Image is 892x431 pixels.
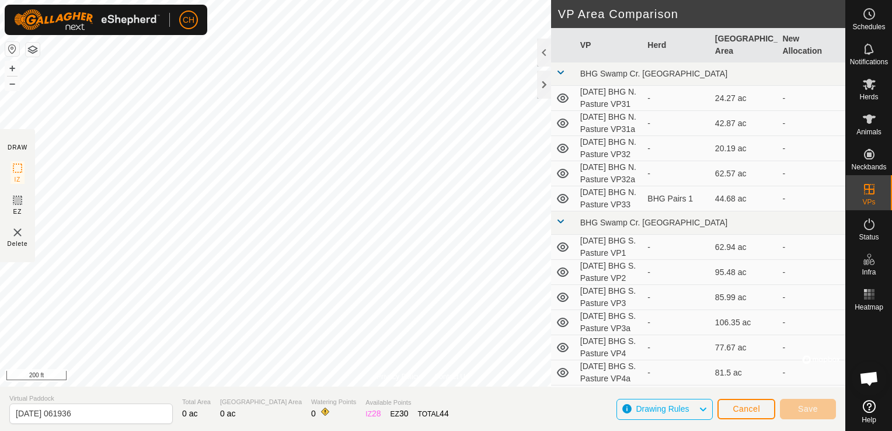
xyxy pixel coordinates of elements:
td: 77.67 ac [710,335,778,360]
span: CH [183,14,194,26]
span: Total Area [182,397,211,407]
span: VPs [862,199,875,206]
span: 30 [399,409,409,418]
td: 24.27 ac [710,86,778,111]
div: - [647,367,706,379]
td: [DATE] BHG N. Pasture VP32a [576,161,643,186]
td: - [778,285,845,310]
td: - [778,310,845,335]
td: - [778,111,845,136]
span: Herds [859,93,878,100]
button: Map Layers [26,43,40,57]
td: - [778,186,845,211]
span: Status [859,234,879,241]
span: Notifications [850,58,888,65]
td: - [778,136,845,161]
span: BHG Swamp Cr. [GEOGRAPHIC_DATA] [580,218,727,227]
th: [GEOGRAPHIC_DATA] Area [710,28,778,62]
span: 28 [372,409,381,418]
td: 62.94 ac [710,235,778,260]
td: - [778,360,845,385]
span: 44 [440,409,449,418]
span: IZ [15,175,21,184]
td: 81.5 ac [710,360,778,385]
div: - [647,241,706,253]
span: [GEOGRAPHIC_DATA] Area [220,397,302,407]
div: - [647,317,706,329]
span: 0 ac [182,409,197,418]
td: [DATE] BHG S. Pasture VP2 [576,260,643,285]
td: [DATE] BHG S. Pasture VP3a [576,310,643,335]
span: Save [798,404,818,413]
span: Drawing Rules [636,404,689,413]
div: EZ [391,408,409,420]
td: [DATE] BHG S. Pasture VP5 [576,385,643,411]
td: 37.66 ac [710,385,778,411]
th: New Allocation [778,28,845,62]
img: VP [11,225,25,239]
div: BHG Pairs 1 [647,193,706,205]
img: Gallagher Logo [14,9,160,30]
span: Infra [862,269,876,276]
td: 42.87 ac [710,111,778,136]
td: 85.99 ac [710,285,778,310]
td: 106.35 ac [710,310,778,335]
td: [DATE] BHG S. Pasture VP1 [576,235,643,260]
td: [DATE] BHG N. Pasture VP33 [576,186,643,211]
button: Cancel [717,399,775,419]
th: Herd [643,28,710,62]
div: - [647,117,706,130]
td: [DATE] BHG N. Pasture VP31 [576,86,643,111]
td: 20.19 ac [710,136,778,161]
td: 62.57 ac [710,161,778,186]
span: Schedules [852,23,885,30]
span: Available Points [365,398,448,408]
td: - [778,86,845,111]
a: Privacy Policy [377,371,420,382]
div: IZ [365,408,381,420]
span: Heatmap [855,304,883,311]
span: Help [862,416,876,423]
td: [DATE] BHG S. Pasture VP3 [576,285,643,310]
td: 95.48 ac [710,260,778,285]
td: - [778,161,845,186]
td: [DATE] BHG N. Pasture VP32 [576,136,643,161]
span: Cancel [733,404,760,413]
td: - [778,260,845,285]
span: Neckbands [851,164,886,171]
div: - [647,291,706,304]
td: [DATE] BHG N. Pasture VP31a [576,111,643,136]
span: EZ [13,207,22,216]
button: + [5,61,19,75]
span: 0 [311,409,316,418]
div: DRAW [8,143,27,152]
div: - [647,342,706,354]
span: Virtual Paddock [9,394,173,404]
button: – [5,77,19,91]
td: 44.68 ac [710,186,778,211]
a: Help [846,395,892,428]
span: Delete [8,239,28,248]
div: Open chat [852,361,887,396]
h2: VP Area Comparison [558,7,845,21]
td: [DATE] BHG S. Pasture VP4 [576,335,643,360]
span: Watering Points [311,397,356,407]
div: TOTAL [418,408,449,420]
td: [DATE] BHG S. Pasture VP4a [576,360,643,385]
td: - [778,385,845,411]
div: - [647,168,706,180]
span: BHG Swamp Cr. [GEOGRAPHIC_DATA] [580,69,727,78]
div: - [647,266,706,279]
th: VP [576,28,643,62]
td: - [778,335,845,360]
span: 0 ac [220,409,235,418]
div: - [647,92,706,105]
span: Animals [856,128,881,135]
button: Reset Map [5,42,19,56]
button: Save [780,399,836,419]
td: - [778,235,845,260]
div: - [647,142,706,155]
a: Contact Us [434,371,469,382]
